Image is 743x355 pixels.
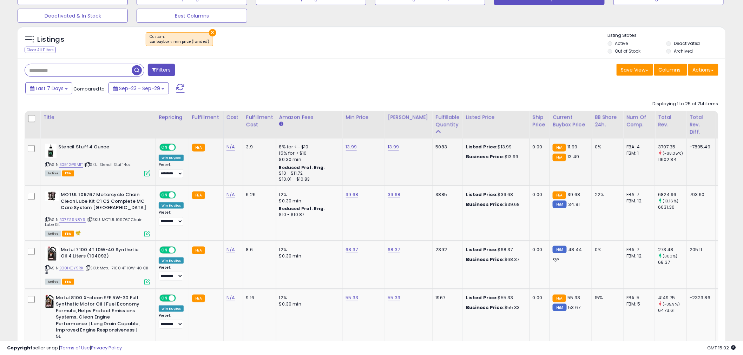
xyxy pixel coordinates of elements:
[160,145,169,150] span: ON
[160,192,169,198] span: ON
[533,192,544,198] div: 0.00
[119,85,160,92] span: Sep-23 - Sep-29
[62,279,74,285] span: FBA
[690,144,710,150] div: -7895.49
[192,144,205,152] small: FBA
[279,253,337,259] div: $0.30 min
[568,246,582,253] span: 48.44
[388,191,401,198] a: 39.68
[192,192,205,199] small: FBA
[160,295,169,301] span: ON
[690,295,710,301] div: -2323.86
[279,212,337,218] div: $10 - $10.87
[159,313,184,329] div: Preset:
[159,155,184,161] div: Win BuyBox
[595,144,618,150] div: 0%
[246,247,271,253] div: 8.6
[346,143,357,150] a: 13.99
[436,144,458,150] div: 5083
[553,114,589,128] div: Current Buybox Price
[388,143,399,150] a: 13.99
[553,201,566,208] small: FBM
[658,192,686,198] div: 6824.96
[466,294,498,301] b: Listed Price:
[658,156,686,163] div: 11602.84
[674,40,700,46] label: Deactivated
[595,295,618,301] div: 15%
[45,231,61,237] span: All listings currently available for purchase on Amazon
[279,301,337,307] div: $0.30 min
[466,304,505,311] b: Business Price:
[59,217,86,223] a: B07ZS9N8Y9
[43,114,153,121] div: Title
[45,295,54,309] img: 415LWgDqNfL._SL40_.jpg
[226,191,235,198] a: N/A
[568,191,580,198] span: 39.68
[45,192,150,236] div: ASIN:
[595,114,620,128] div: BB Share 24h.
[626,301,650,307] div: FBM: 5
[466,153,505,160] b: Business Price:
[346,246,358,253] a: 68.37
[84,162,131,167] span: | SKU: Stencil Stuff 4oz
[626,198,650,204] div: FBM: 12
[209,29,216,36] button: ×
[658,247,686,253] div: 273.48
[150,39,209,44] div: cur buybox < min price (landed)
[595,247,618,253] div: 0%
[246,144,271,150] div: 3.9
[553,192,566,199] small: FBA
[45,279,61,285] span: All listings currently available for purchase on Amazon
[45,247,59,261] img: 410hAiO116L._SL40_.jpg
[553,246,566,253] small: FBM
[553,144,566,152] small: FBA
[688,64,718,76] button: Actions
[109,82,169,94] button: Sep-23 - Sep-29
[663,150,683,156] small: (-68.05%)
[45,247,150,284] div: ASIN:
[279,156,337,163] div: $0.30 min
[436,192,458,198] div: 3885
[246,295,271,301] div: 9.16
[568,153,579,160] span: 13.49
[192,295,205,302] small: FBA
[45,144,57,158] img: 41XmoeMYcXL._SL40_.jpg
[626,192,650,198] div: FBA: 7
[533,295,544,301] div: 0.00
[568,143,578,150] span: 11.99
[626,114,652,128] div: Num of Comp.
[346,191,359,198] a: 39.68
[226,114,240,121] div: Cost
[466,256,505,263] b: Business Price:
[279,114,340,121] div: Amazon Fees
[568,294,580,301] span: 55.33
[466,192,524,198] div: $39.68
[7,344,33,351] strong: Copyright
[175,247,186,253] span: OFF
[137,9,247,23] button: Best Columns
[466,144,524,150] div: $13.99
[279,192,337,198] div: 12%
[658,259,686,266] div: 68.37
[626,144,650,150] div: FBA: 4
[466,304,524,311] div: $55.33
[346,294,359,301] a: 55.33
[45,217,143,227] span: | SKU: MOTUL 109767 Chain Lube Kit
[226,294,235,301] a: N/A
[466,247,524,253] div: $68.37
[36,85,64,92] span: Last 7 Days
[466,191,498,198] b: Listed Price:
[663,253,678,259] small: (300%)
[159,265,184,281] div: Preset:
[150,34,209,45] span: Custom:
[62,231,74,237] span: FBA
[626,253,650,259] div: FBM: 12
[18,9,128,23] button: Deactivated & In Stock
[74,230,81,235] i: hazardous material
[159,210,184,226] div: Preset:
[7,345,122,351] div: seller snap | |
[466,201,524,208] div: $39.68
[533,144,544,150] div: 0.00
[690,247,710,253] div: 205.11
[626,295,650,301] div: FBA: 5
